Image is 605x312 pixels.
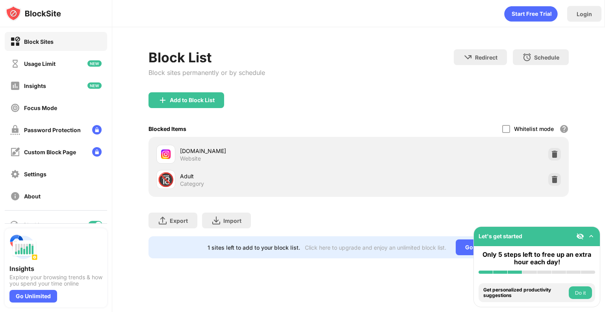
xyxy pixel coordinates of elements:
div: Usage Limit [24,60,56,67]
div: 1 sites left to add to your block list. [208,244,300,251]
div: Insights [9,265,102,273]
div: Import [223,217,241,224]
div: Login [577,11,592,17]
div: Block List [148,49,265,65]
div: Add to Block List [170,97,215,103]
div: Go Unlimited [456,239,510,255]
img: logo-blocksite.svg [6,6,61,21]
div: Password Protection [24,127,81,133]
div: animation [504,6,558,22]
div: Blocking [24,222,46,228]
div: 🔞 [158,172,174,188]
img: favicons [161,149,171,159]
div: Redirect [475,54,497,61]
img: lock-menu.svg [92,125,102,135]
div: Explore your browsing trends & how you spend your time online [9,274,102,287]
div: Focus Mode [24,105,57,111]
img: block-on.svg [10,37,20,47]
div: Adult [180,172,358,180]
img: blocking-icon.svg [9,220,19,230]
div: Block Sites [24,38,54,45]
img: password-protection-off.svg [10,125,20,135]
img: lock-menu.svg [92,147,102,157]
div: Click here to upgrade and enjoy an unlimited block list. [305,244,446,251]
div: Export [170,217,188,224]
img: new-icon.svg [87,82,102,89]
img: eye-not-visible.svg [576,232,584,240]
div: Whitelist mode [514,125,554,132]
div: Schedule [534,54,559,61]
div: About [24,193,41,200]
div: Category [180,180,204,187]
div: Get personalized productivity suggestions [483,287,567,299]
img: insights-off.svg [10,81,20,91]
div: Insights [24,82,46,89]
img: focus-off.svg [10,103,20,113]
img: settings-off.svg [10,169,20,179]
div: Custom Block Page [24,149,76,155]
button: Do it [569,286,592,299]
div: Only 5 steps left to free up an extra hour each day! [479,251,595,266]
div: Blocked Items [148,125,186,132]
div: Block sites permanently or by schedule [148,69,265,77]
div: Go Unlimited [9,290,57,303]
div: Let's get started [479,233,522,239]
img: push-insights.svg [9,233,38,262]
img: about-off.svg [10,191,20,201]
img: time-usage-off.svg [10,59,20,69]
img: omni-setup-toggle.svg [587,232,595,240]
div: Settings [24,171,46,177]
div: Website [180,155,201,162]
img: customize-block-page-off.svg [10,147,20,157]
img: new-icon.svg [87,60,102,67]
div: [DOMAIN_NAME] [180,147,358,155]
